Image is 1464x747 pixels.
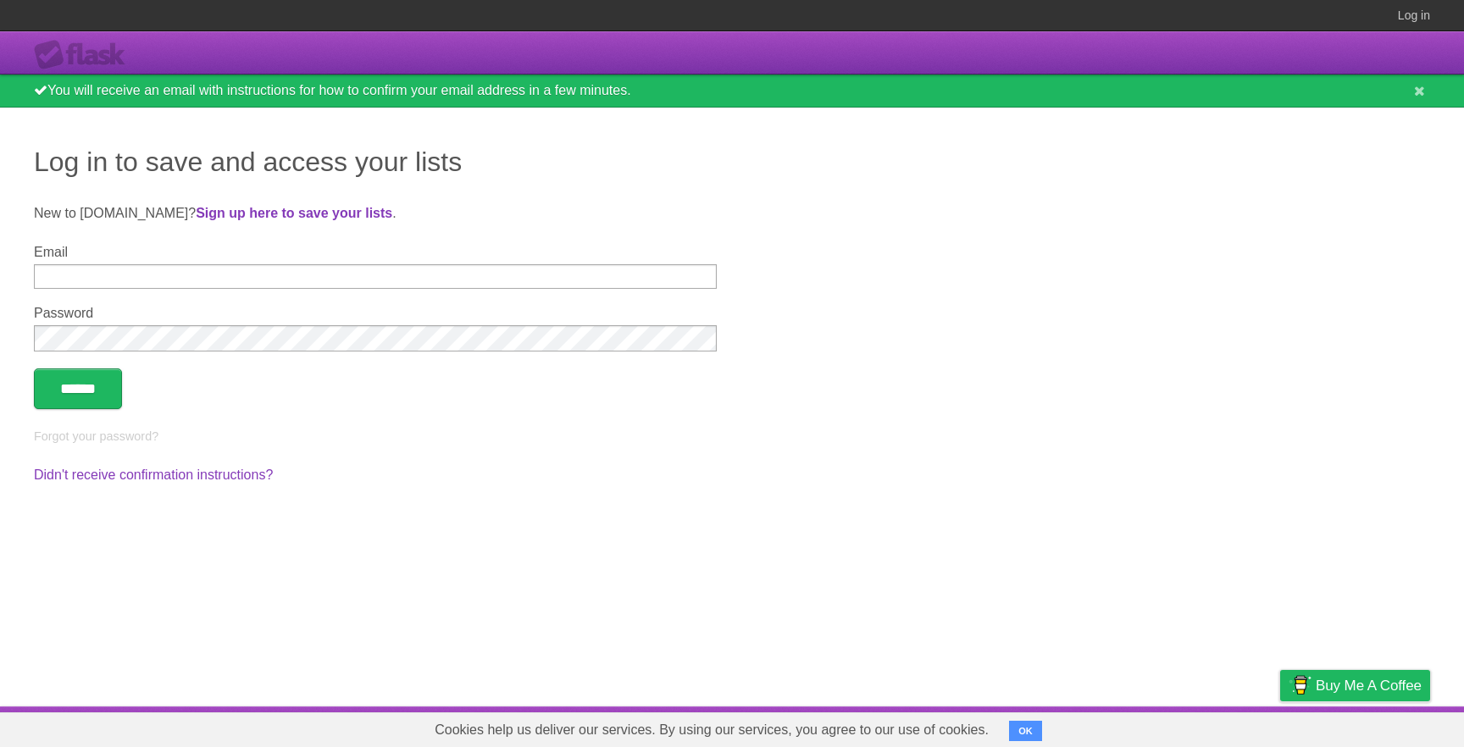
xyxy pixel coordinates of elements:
span: Buy me a coffee [1316,671,1422,700]
a: Privacy [1258,711,1302,743]
label: Email [34,245,717,260]
h1: Log in to save and access your lists [34,141,1430,182]
a: Buy me a coffee [1280,670,1430,701]
img: Buy me a coffee [1289,671,1311,700]
a: Terms [1201,711,1238,743]
span: Cookies help us deliver our services. By using our services, you agree to our use of cookies. [418,713,1006,747]
div: Flask [34,40,136,70]
label: Password [34,306,717,321]
button: OK [1009,721,1042,741]
a: Suggest a feature [1323,711,1430,743]
a: Developers [1111,711,1179,743]
a: Forgot your password? [34,429,158,443]
a: About [1055,711,1090,743]
a: Sign up here to save your lists [196,206,392,220]
p: New to [DOMAIN_NAME]? . [34,203,1430,224]
a: Didn't receive confirmation instructions? [34,468,273,482]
